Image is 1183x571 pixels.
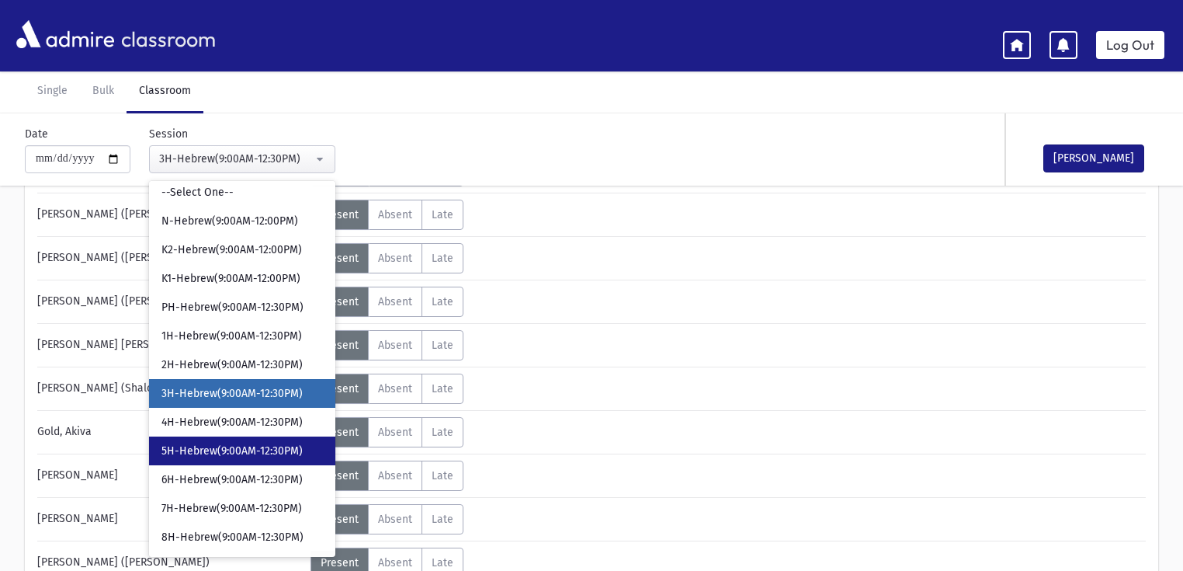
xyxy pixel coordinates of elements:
[432,295,453,308] span: Late
[29,374,310,404] div: [PERSON_NAME] (Shalom)
[161,530,304,545] span: 8H-Hebrew(9:00AM-12:30PM)
[432,208,453,221] span: Late
[432,382,453,395] span: Late
[29,461,310,491] div: [PERSON_NAME]
[159,151,313,167] div: 3H-Hebrew(9:00AM-12:30PM)
[310,461,463,491] div: AttTypes
[127,70,203,113] a: Classroom
[29,417,310,447] div: Gold, Akiva
[118,14,216,55] span: classroom
[378,513,412,526] span: Absent
[310,330,463,360] div: AttTypes
[25,70,80,113] a: Single
[321,426,359,439] span: Present
[432,252,453,265] span: Late
[149,126,188,142] label: Session
[378,426,412,439] span: Absent
[310,200,463,230] div: AttTypes
[12,16,118,52] img: AdmirePro
[378,556,412,569] span: Absent
[29,504,310,534] div: [PERSON_NAME]
[161,242,302,258] span: K2-Hebrew(9:00AM-12:00PM)
[161,214,298,229] span: N-Hebrew(9:00AM-12:00PM)
[161,444,303,459] span: 5H-Hebrew(9:00AM-12:30PM)
[161,185,234,200] span: --Select One--
[161,271,300,287] span: K1-Hebrew(9:00AM-12:00PM)
[378,252,412,265] span: Absent
[29,200,310,230] div: [PERSON_NAME] ([PERSON_NAME])
[378,208,412,221] span: Absent
[161,357,303,373] span: 2H-Hebrew(9:00AM-12:30PM)
[149,145,335,173] button: 3H-Hebrew(9:00AM-12:30PM)
[29,330,310,360] div: [PERSON_NAME] [PERSON_NAME] ([PERSON_NAME])
[321,339,359,352] span: Present
[29,243,310,273] div: [PERSON_NAME] ([PERSON_NAME])
[321,469,359,482] span: Present
[310,504,463,534] div: AttTypes
[161,501,302,517] span: 7H-Hebrew(9:00AM-12:30PM)
[321,556,359,569] span: Present
[378,295,412,308] span: Absent
[161,472,303,488] span: 6H-Hebrew(9:00AM-12:30PM)
[432,339,453,352] span: Late
[378,469,412,482] span: Absent
[1043,144,1144,172] button: [PERSON_NAME]
[310,417,463,447] div: AttTypes
[432,426,453,439] span: Late
[29,287,310,317] div: [PERSON_NAME] ([PERSON_NAME])
[161,386,303,402] span: 3H-Hebrew(9:00AM-12:30PM)
[432,469,453,482] span: Late
[378,339,412,352] span: Absent
[310,374,463,404] div: AttTypes
[321,513,359,526] span: Present
[321,252,359,265] span: Present
[25,126,48,142] label: Date
[1096,31,1164,59] a: Log Out
[321,295,359,308] span: Present
[161,415,303,430] span: 4H-Hebrew(9:00AM-12:30PM)
[161,329,302,344] span: 1H-Hebrew(9:00AM-12:30PM)
[310,287,463,317] div: AttTypes
[378,382,412,395] span: Absent
[161,300,304,315] span: PH-Hebrew(9:00AM-12:30PM)
[432,513,453,526] span: Late
[310,243,463,273] div: AttTypes
[321,382,359,395] span: Present
[432,556,453,569] span: Late
[80,70,127,113] a: Bulk
[321,208,359,221] span: Present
